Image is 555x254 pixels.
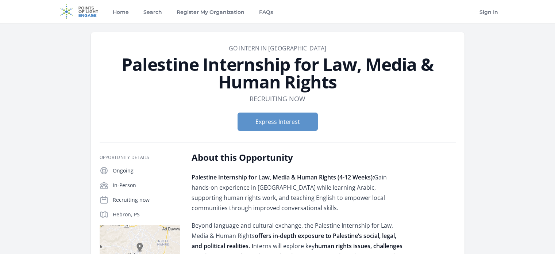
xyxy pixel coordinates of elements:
[113,167,180,174] p: Ongoing
[192,172,405,213] p: Gain hands-on experience in [GEOGRAPHIC_DATA] while learning Arabic, supporting human rights work...
[113,211,180,218] p: Hebron, PS
[238,113,318,131] button: Express Interest
[192,232,396,250] strong: offers in-depth exposure to Palestine’s social, legal, and political realities. I
[250,94,305,104] dd: Recruiting now
[100,155,180,160] h3: Opportunity Details
[113,182,180,189] p: In-Person
[113,196,180,204] p: Recruiting now
[100,56,456,91] h1: Palestine Internship for Law, Media & Human Rights
[192,152,405,163] h2: About this Opportunity
[229,44,326,52] a: Go Intern in [GEOGRAPHIC_DATA]
[192,173,374,181] strong: Palestine Internship for Law, Media & Human Rights (4-12 Weeks):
